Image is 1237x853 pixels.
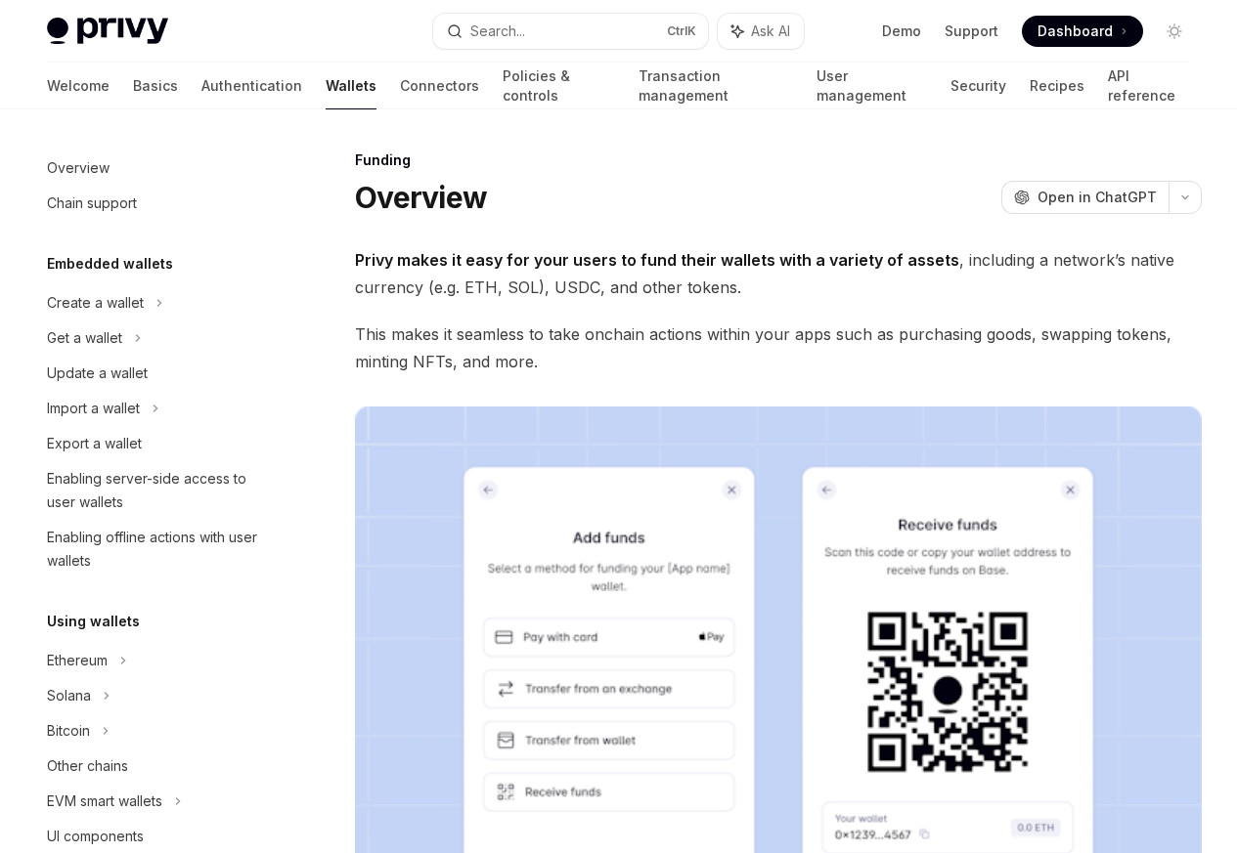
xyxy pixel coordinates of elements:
a: Connectors [400,63,479,109]
a: Wallets [326,63,376,109]
a: Welcome [47,63,110,109]
div: EVM smart wallets [47,789,162,813]
h5: Using wallets [47,610,140,633]
a: Enabling offline actions with user wallets [31,520,282,578]
h1: Overview [355,180,487,215]
button: Search...CtrlK [433,14,708,49]
a: Recipes [1030,63,1084,109]
a: API reference [1108,63,1190,109]
a: Update a wallet [31,356,282,391]
strong: Privy makes it easy for your users to fund their wallets with a variety of assets [355,250,959,270]
button: Toggle dark mode [1159,16,1190,47]
button: Ask AI [718,14,804,49]
div: Solana [47,684,91,707]
div: Enabling offline actions with user wallets [47,526,270,573]
span: Ctrl K [667,23,696,39]
span: Ask AI [751,21,790,41]
a: Basics [133,63,178,109]
a: Overview [31,150,282,186]
div: Import a wallet [47,397,140,420]
a: Support [945,21,998,41]
a: Other chains [31,748,282,784]
a: Demo [882,21,921,41]
button: Open in ChatGPT [1001,181,1169,214]
a: Security [950,63,1006,109]
div: Funding [355,150,1202,170]
span: , including a network’s native currency (e.g. ETH, SOL), USDC, and other tokens. [355,246,1202,301]
div: Chain support [47,192,137,215]
h5: Embedded wallets [47,252,173,276]
a: Dashboard [1022,16,1143,47]
a: Authentication [201,63,302,109]
div: UI components [47,825,144,848]
span: This makes it seamless to take onchain actions within your apps such as purchasing goods, swappin... [355,320,1202,375]
a: Export a wallet [31,426,282,461]
div: Other chains [47,754,128,778]
div: Enabling server-side access to user wallets [47,467,270,514]
div: Overview [47,156,110,180]
div: Update a wallet [47,362,148,385]
a: User management [817,63,927,109]
div: Ethereum [47,649,108,672]
div: Create a wallet [47,291,144,315]
a: Policies & controls [503,63,615,109]
div: Bitcoin [47,719,90,743]
span: Open in ChatGPT [1038,188,1157,207]
div: Search... [470,20,525,43]
a: Chain support [31,186,282,221]
div: Export a wallet [47,432,142,455]
img: light logo [47,18,168,45]
a: Transaction management [639,63,794,109]
span: Dashboard [1038,21,1113,41]
a: Enabling server-side access to user wallets [31,461,282,520]
div: Get a wallet [47,326,122,350]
